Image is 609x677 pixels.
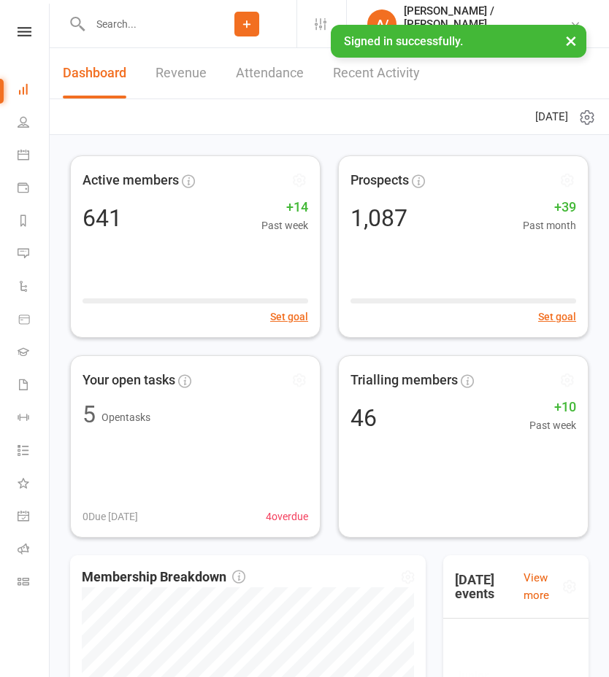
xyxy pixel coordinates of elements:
[538,309,576,325] button: Set goal
[261,217,308,233] span: Past week
[523,197,576,218] span: +39
[156,48,207,98] a: Revenue
[529,397,576,418] span: +10
[83,370,175,391] span: Your open tasks
[85,14,197,34] input: Search...
[83,206,122,230] div: 641
[101,411,150,423] span: Open tasks
[18,468,50,501] a: What's New
[18,206,50,239] a: Reports
[266,508,308,525] span: 4 overdue
[83,508,138,525] span: 0 Due [DATE]
[18,501,50,534] a: General attendance kiosk mode
[351,170,409,191] span: Prospects
[524,569,549,604] a: View more
[18,140,50,173] a: Calendar
[535,108,568,125] span: [DATE]
[63,48,126,98] a: Dashboard
[351,370,458,391] span: Trialling members
[236,48,304,98] a: Attendance
[344,34,463,48] span: Signed in successfully.
[558,25,584,56] button: ×
[18,567,50,600] a: Class kiosk mode
[529,417,576,433] span: Past week
[18,304,50,337] a: Product Sales
[261,197,308,218] span: +14
[351,206,407,230] div: 1,087
[18,534,50,567] a: Roll call kiosk mode
[18,173,50,206] a: Payments
[18,74,50,107] a: Dashboard
[523,217,576,233] span: Past month
[367,9,397,39] div: A/
[270,309,308,325] button: Set goal
[443,567,524,608] h3: [DATE] events
[18,107,50,140] a: People
[82,567,245,588] span: Membership Breakdown
[83,403,96,426] div: 5
[404,4,570,31] div: [PERSON_NAME] / [PERSON_NAME] [PERSON_NAME]
[333,48,420,98] a: Recent Activity
[351,406,377,430] div: 46
[83,170,179,191] span: Active members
